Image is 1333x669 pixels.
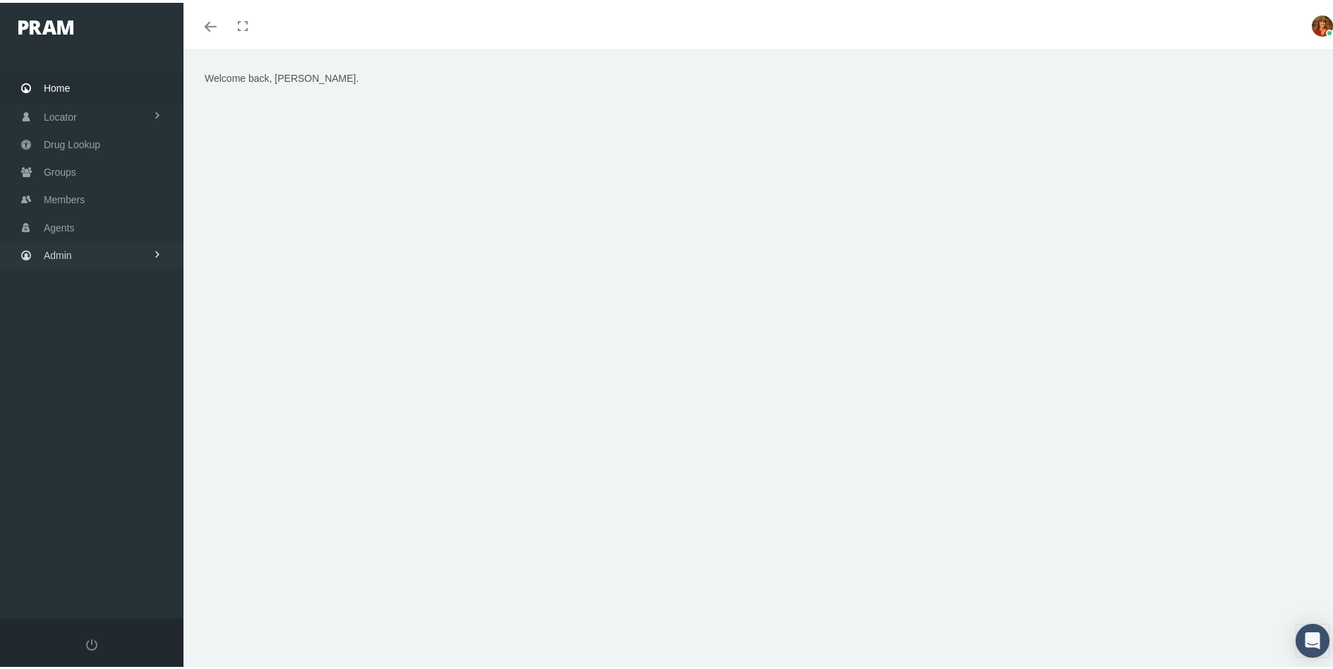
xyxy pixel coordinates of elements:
span: Agents [44,212,75,239]
div: Open Intercom Messenger [1296,621,1329,655]
span: Admin [44,239,72,266]
span: Locator [44,101,77,128]
span: Welcome back, [PERSON_NAME]. [205,70,358,81]
span: Members [44,183,85,210]
span: Home [44,72,70,99]
img: PRAM_20_x_78.png [18,18,73,32]
span: Drug Lookup [44,128,100,155]
span: Groups [44,156,76,183]
img: S_Profile_Picture_5386.jpg [1312,13,1333,34]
